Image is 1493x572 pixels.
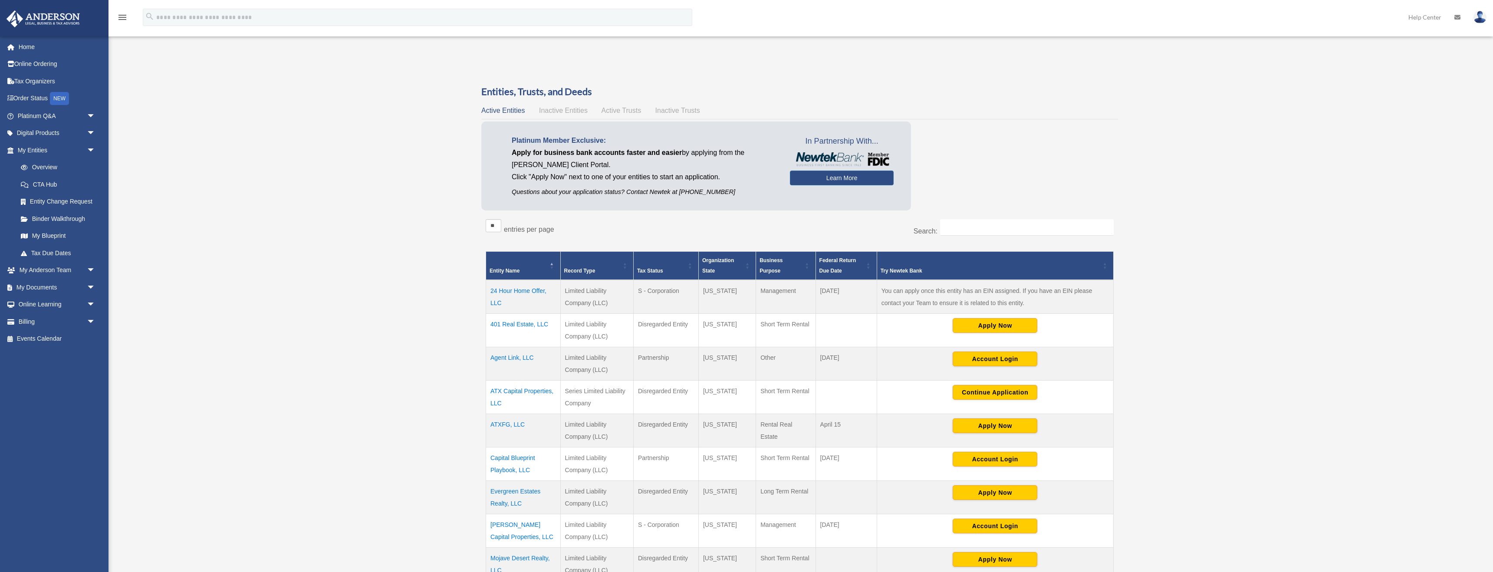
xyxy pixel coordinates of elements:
td: Management [756,280,816,314]
span: Inactive Trusts [655,107,700,114]
span: Business Purpose [760,257,783,274]
span: Active Trusts [602,107,641,114]
a: menu [117,15,128,23]
span: Federal Return Due Date [819,257,856,274]
td: Partnership [633,347,698,380]
a: Home [6,38,109,56]
td: Capital Blueprint Playbook, LLC [486,447,561,480]
button: Apply Now [953,485,1037,500]
td: [US_STATE] [698,447,756,480]
img: Anderson Advisors Platinum Portal [4,10,82,27]
td: [US_STATE] [698,414,756,447]
td: ATXFG, LLC [486,414,561,447]
a: My Anderson Teamarrow_drop_down [6,262,109,279]
a: Entity Change Request [12,193,104,210]
button: Apply Now [953,418,1037,433]
td: [PERSON_NAME] Capital Properties, LLC [486,514,561,547]
button: Continue Application [953,385,1037,400]
th: Organization State: Activate to sort [698,251,756,280]
button: Apply Now [953,318,1037,333]
td: Agent Link, LLC [486,347,561,380]
td: Disregarded Entity [633,414,698,447]
span: Apply for business bank accounts faster and easier [512,149,682,156]
p: Platinum Member Exclusive: [512,135,777,147]
span: arrow_drop_down [87,296,104,314]
a: Account Login [953,455,1037,462]
label: entries per page [504,226,554,233]
td: Short Term Rental [756,313,816,347]
td: Disregarded Entity [633,380,698,414]
span: Entity Name [490,268,520,274]
td: [US_STATE] [698,380,756,414]
td: Long Term Rental [756,480,816,514]
th: Try Newtek Bank : Activate to sort [877,251,1113,280]
p: by applying from the [PERSON_NAME] Client Portal. [512,147,777,171]
td: Short Term Rental [756,447,816,480]
td: 401 Real Estate, LLC [486,313,561,347]
td: [DATE] [816,347,877,380]
td: [US_STATE] [698,280,756,314]
td: [US_STATE] [698,313,756,347]
span: Record Type [564,268,595,274]
td: [US_STATE] [698,514,756,547]
div: NEW [50,92,69,105]
td: Partnership [633,447,698,480]
td: S - Corporation [633,280,698,314]
span: arrow_drop_down [87,313,104,331]
td: [DATE] [816,447,877,480]
span: Inactive Entities [539,107,588,114]
td: Management [756,514,816,547]
button: Account Login [953,352,1037,366]
a: My Entitiesarrow_drop_down [6,141,104,159]
button: Account Login [953,452,1037,467]
a: Billingarrow_drop_down [6,313,109,330]
img: User Pic [1473,11,1486,23]
a: Online Learningarrow_drop_down [6,296,109,313]
th: Entity Name: Activate to invert sorting [486,251,561,280]
label: Search: [914,227,937,235]
th: Record Type: Activate to sort [560,251,633,280]
a: Online Ordering [6,56,109,73]
span: arrow_drop_down [87,107,104,125]
button: Apply Now [953,552,1037,567]
td: Limited Liability Company (LLC) [560,480,633,514]
td: Limited Liability Company (LLC) [560,514,633,547]
a: My Blueprint [12,227,104,245]
span: arrow_drop_down [87,279,104,296]
span: arrow_drop_down [87,262,104,279]
td: You can apply once this entity has an EIN assigned. If you have an EIN please contact your Team t... [877,280,1113,314]
h3: Entities, Trusts, and Deeds [481,85,1118,99]
span: arrow_drop_down [87,141,104,159]
a: Tax Due Dates [12,244,104,262]
td: [DATE] [816,280,877,314]
span: Tax Status [637,268,663,274]
td: April 15 [816,414,877,447]
td: Series Limited Liability Company [560,380,633,414]
a: Binder Walkthrough [12,210,104,227]
span: Active Entities [481,107,525,114]
a: Platinum Q&Aarrow_drop_down [6,107,109,125]
a: Events Calendar [6,330,109,348]
i: search [145,12,155,21]
td: Disregarded Entity [633,313,698,347]
img: NewtekBankLogoSM.png [794,152,889,166]
a: Learn More [790,171,894,185]
span: In Partnership With... [790,135,894,148]
p: Questions about your application status? Contact Newtek at [PHONE_NUMBER] [512,187,777,197]
i: menu [117,12,128,23]
a: Order StatusNEW [6,90,109,108]
p: Click "Apply Now" next to one of your entities to start an application. [512,171,777,183]
td: ATX Capital Properties, LLC [486,380,561,414]
a: Digital Productsarrow_drop_down [6,125,109,142]
td: Limited Liability Company (LLC) [560,313,633,347]
div: Try Newtek Bank [881,266,1100,276]
td: Evergreen Estates Realty, LLC [486,480,561,514]
button: Account Login [953,519,1037,533]
td: Limited Liability Company (LLC) [560,347,633,380]
td: Rental Real Estate [756,414,816,447]
td: [DATE] [816,514,877,547]
td: Short Term Rental [756,380,816,414]
td: [US_STATE] [698,347,756,380]
td: Disregarded Entity [633,480,698,514]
